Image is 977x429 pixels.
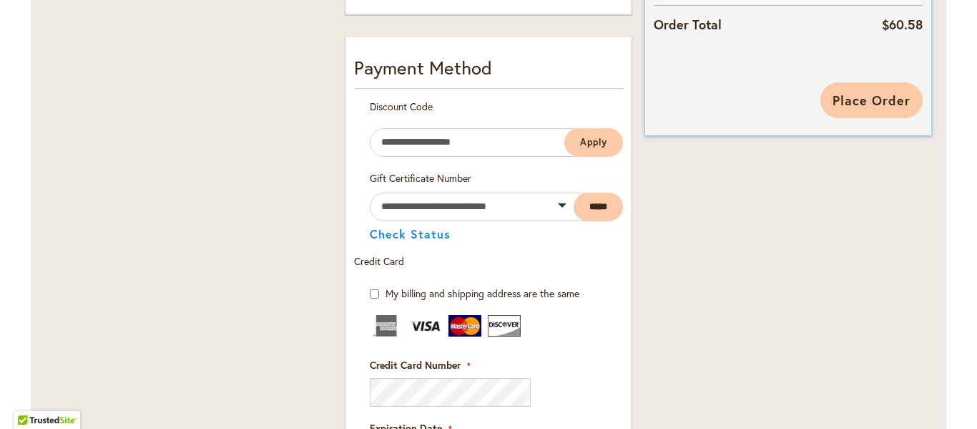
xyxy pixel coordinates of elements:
div: Payment Method [354,54,623,89]
strong: Order Total [654,14,722,34]
span: Credit Card [354,254,404,268]
button: Check Status [370,228,451,240]
span: $60.58 [882,16,923,33]
span: Credit Card Number [370,358,461,372]
span: Place Order [833,92,910,109]
span: Gift Certificate Number [370,171,471,185]
img: MasterCard [448,315,481,337]
button: Place Order [820,82,923,118]
iframe: Launch Accessibility Center [11,378,51,418]
span: My billing and shipping address are the same [386,286,579,300]
img: Discover [488,315,521,337]
img: Visa [409,315,442,337]
button: Apply [564,128,623,157]
img: American Express [370,315,403,337]
span: Discount Code [370,100,433,113]
span: Apply [580,136,607,148]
